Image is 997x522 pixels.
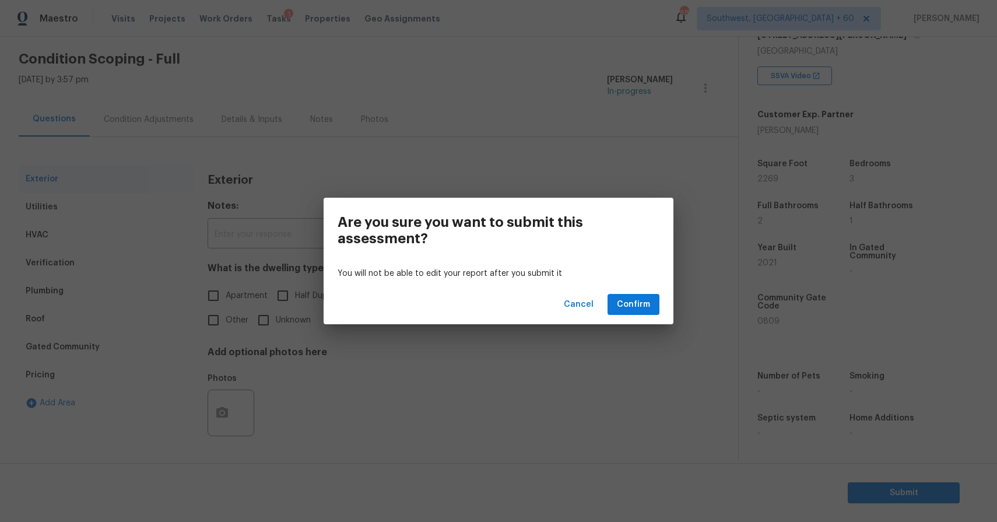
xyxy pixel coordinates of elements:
[559,294,598,316] button: Cancel
[564,297,594,312] span: Cancel
[608,294,659,316] button: Confirm
[338,214,607,247] h3: Are you sure you want to submit this assessment?
[617,297,650,312] span: Confirm
[338,268,659,280] p: You will not be able to edit your report after you submit it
